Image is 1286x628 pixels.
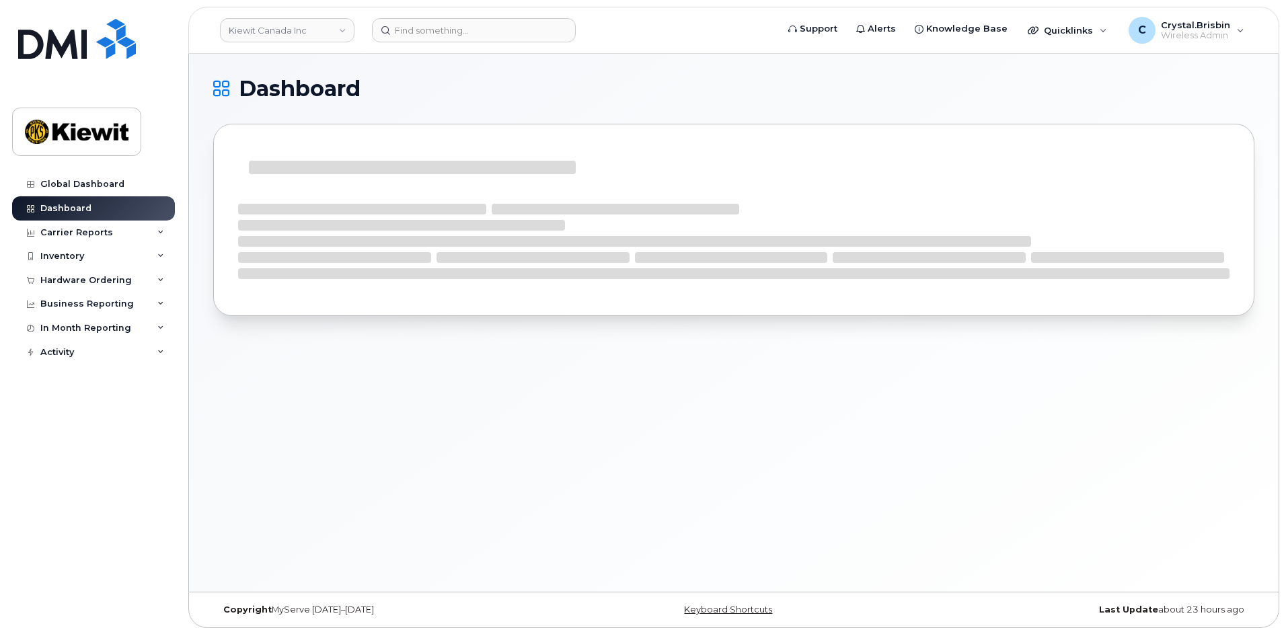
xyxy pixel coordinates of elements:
div: MyServe [DATE]–[DATE] [213,604,560,615]
strong: Last Update [1099,604,1158,615]
a: Keyboard Shortcuts [684,604,772,615]
div: about 23 hours ago [907,604,1254,615]
strong: Copyright [223,604,272,615]
span: Dashboard [239,79,361,99]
